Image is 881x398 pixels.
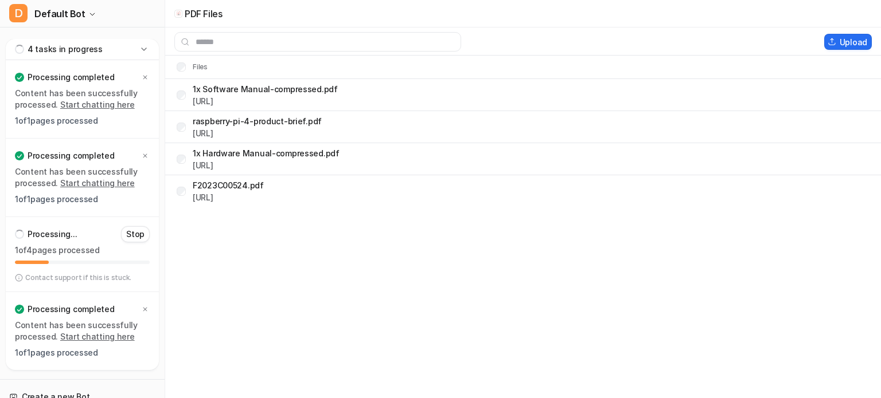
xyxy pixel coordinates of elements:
p: 1 of 1 pages processed [15,194,150,205]
a: Start chatting here [60,178,135,188]
span: Default Bot [34,6,85,22]
img: upload-file icon [176,11,181,16]
p: Processing completed [28,150,114,161]
p: 1 of 4 pages processed [15,245,150,256]
p: Processing completed [28,72,114,83]
p: Content has been successfully processed. [15,88,150,111]
a: [URL] [193,160,213,170]
p: Content has been successfully processed. [15,166,150,189]
p: 1x Software Manual-compressed.pdf [193,83,338,95]
p: 1x Hardware Manual-compressed.pdf [193,147,340,159]
a: [URL] [193,96,213,106]
p: Processing... [28,228,77,240]
button: Upload [824,34,872,50]
p: PDF Files [185,8,222,19]
a: Chat [5,34,160,50]
p: 1 of 1 pages processed [15,347,150,358]
p: Contact support if this is stuck. [25,273,131,282]
p: raspberry-pi-4-product-brief.pdf [193,115,322,127]
a: Start chatting here [60,100,135,109]
p: Stop [126,228,145,240]
a: Start chatting here [60,332,135,341]
p: Processing completed [28,304,114,315]
p: 4 tasks in progress [28,44,103,55]
p: 1 of 1 pages processed [15,115,150,127]
th: Files [167,60,208,74]
p: Content has been successfully processed. [15,320,150,342]
button: Stop [121,226,150,242]
a: [URL] [193,128,213,138]
a: [URL] [193,192,213,202]
p: F2023C00524.pdf [193,179,264,191]
span: D [9,4,28,22]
